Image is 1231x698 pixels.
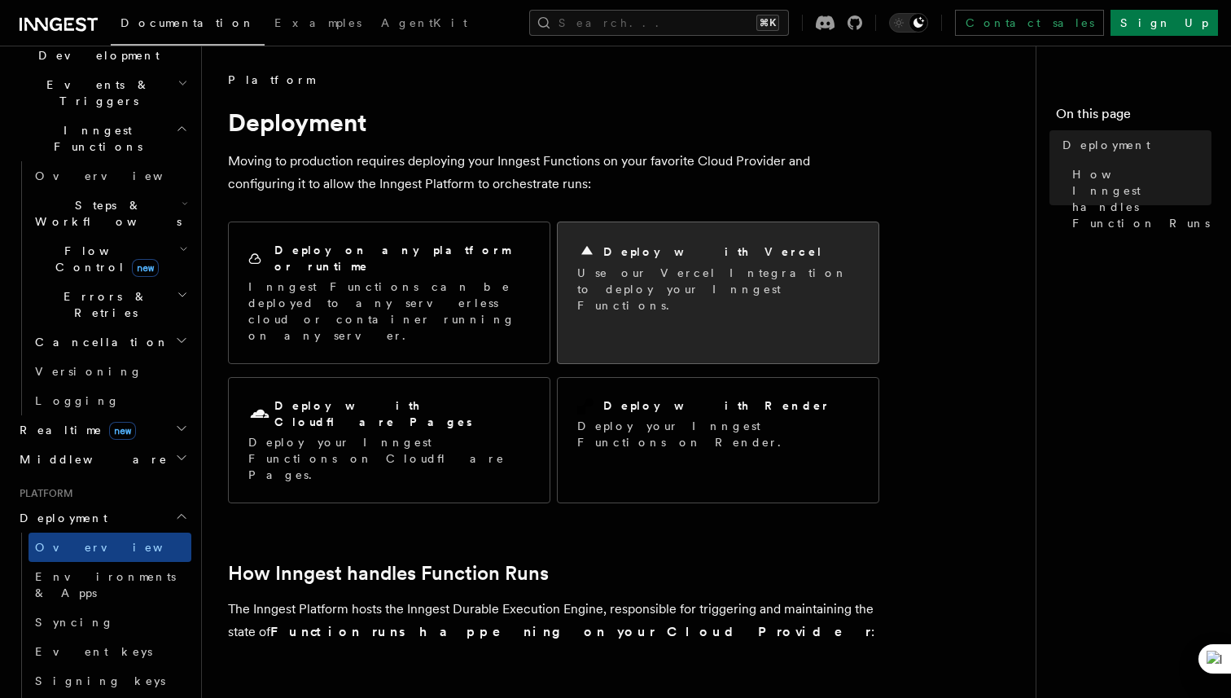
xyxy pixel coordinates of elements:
[28,334,169,350] span: Cancellation
[35,365,142,378] span: Versioning
[13,451,168,468] span: Middleware
[248,434,530,483] p: Deploy your Inngest Functions on Cloudflare Pages.
[371,5,477,44] a: AgentKit
[35,674,165,687] span: Signing keys
[228,108,879,137] h1: Deployment
[13,122,176,155] span: Inngest Functions
[274,16,361,29] span: Examples
[28,161,191,191] a: Overview
[228,150,879,195] p: Moving to production requires deploying your Inngest Functions on your favorite Cloud Provider an...
[228,377,550,503] a: Deploy with Cloudflare PagesDeploy your Inngest Functions on Cloudflare Pages.
[35,616,114,629] span: Syncing
[529,10,789,36] button: Search...⌘K
[132,259,159,277] span: new
[577,418,859,450] p: Deploy your Inngest Functions on Render.
[28,236,191,282] button: Flow Controlnew
[557,377,879,503] a: Deploy with RenderDeploy your Inngest Functions on Render.
[28,666,191,696] a: Signing keys
[35,645,152,658] span: Event keys
[955,10,1104,36] a: Contact sales
[228,222,550,364] a: Deploy on any platform or runtimeInngest Functions can be deployed to any serverless cloud or con...
[228,562,549,585] a: How Inngest handles Function Runs
[1066,160,1211,238] a: How Inngest handles Function Runs
[1072,166,1211,231] span: How Inngest handles Function Runs
[28,562,191,608] a: Environments & Apps
[228,598,879,643] p: The Inngest Platform hosts the Inngest Durable Execution Engine, responsible for triggering and m...
[13,510,107,526] span: Deployment
[1056,104,1211,130] h4: On this page
[28,191,191,236] button: Steps & Workflows
[603,397,830,414] h2: Deploy with Render
[28,197,182,230] span: Steps & Workflows
[109,422,136,440] span: new
[28,288,177,321] span: Errors & Retries
[28,357,191,386] a: Versioning
[13,116,191,161] button: Inngest Functions
[28,533,191,562] a: Overview
[28,637,191,666] a: Event keys
[13,161,191,415] div: Inngest Functions
[1111,10,1218,36] a: Sign Up
[28,243,179,275] span: Flow Control
[228,72,314,88] span: Platform
[265,5,371,44] a: Examples
[35,541,203,554] span: Overview
[13,487,73,500] span: Platform
[13,415,191,445] button: Realtimenew
[13,445,191,474] button: Middleware
[557,222,879,364] a: Deploy with VercelUse our Vercel Integration to deploy your Inngest Functions.
[381,16,467,29] span: AgentKit
[13,24,191,70] button: Local Development
[1062,137,1150,153] span: Deployment
[603,244,823,260] h2: Deploy with Vercel
[274,397,530,430] h2: Deploy with Cloudflare Pages
[248,279,530,344] p: Inngest Functions can be deployed to any serverless cloud or container running on any server.
[13,77,177,109] span: Events & Triggers
[13,70,191,116] button: Events & Triggers
[756,15,779,31] kbd: ⌘K
[270,624,871,639] strong: Function runs happening on your Cloud Provider
[35,570,176,599] span: Environments & Apps
[111,5,265,46] a: Documentation
[13,31,177,64] span: Local Development
[28,282,191,327] button: Errors & Retries
[274,242,530,274] h2: Deploy on any platform or runtime
[577,265,859,314] p: Use our Vercel Integration to deploy your Inngest Functions.
[28,608,191,637] a: Syncing
[35,394,120,407] span: Logging
[13,503,191,533] button: Deployment
[13,422,136,438] span: Realtime
[1056,130,1211,160] a: Deployment
[35,169,203,182] span: Overview
[889,13,928,33] button: Toggle dark mode
[28,327,191,357] button: Cancellation
[248,403,271,426] svg: Cloudflare
[120,16,255,29] span: Documentation
[28,386,191,415] a: Logging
